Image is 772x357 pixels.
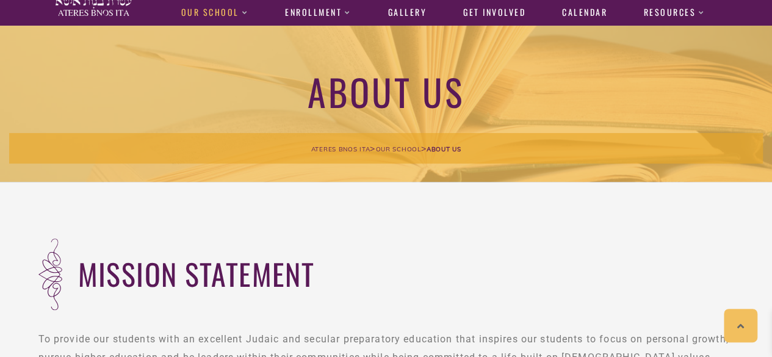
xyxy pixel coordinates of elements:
[311,145,370,153] span: Ateres Bnos Ita
[78,231,734,317] h2: mission statement
[311,143,370,154] a: Ateres Bnos Ita
[375,145,420,153] span: Our School
[427,145,461,153] span: About us
[375,143,420,154] a: Our School
[9,133,763,164] div: > >
[9,68,763,114] h1: About us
